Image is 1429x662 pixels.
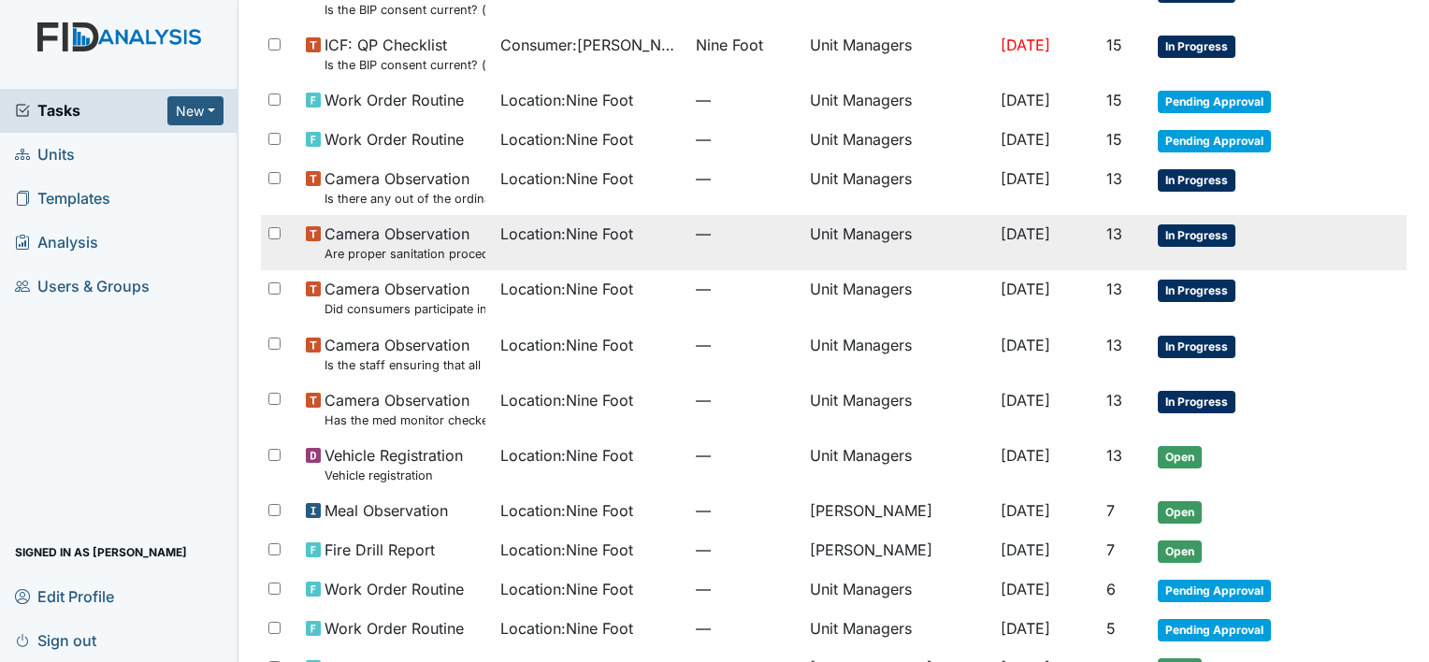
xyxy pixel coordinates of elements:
span: Signed in as [PERSON_NAME] [15,538,187,567]
small: Is there any out of the ordinary cell phone usage? [325,190,485,208]
small: Vehicle registration [325,467,463,484]
span: 7 [1106,540,1115,559]
span: Open [1158,540,1202,563]
span: — [696,499,795,522]
span: Location : Nine Foot [500,128,633,151]
span: Open [1158,501,1202,524]
span: — [696,89,795,111]
span: 7 [1106,501,1115,520]
small: Did consumers participate in family style dining? [325,300,485,318]
td: Unit Managers [802,270,993,325]
span: In Progress [1158,391,1235,413]
span: Consumer : [PERSON_NAME] [500,34,680,56]
small: Is the BIP consent current? (document the date, BIP number in the comment section) [325,56,485,74]
td: Unit Managers [802,26,993,81]
span: 13 [1106,446,1122,465]
span: Sign out [15,626,96,655]
span: Location : Nine Foot [500,444,633,467]
span: Location : Nine Foot [500,167,633,190]
span: Location : Nine Foot [500,499,633,522]
span: Camera Observation Are proper sanitation procedures followed? [325,223,485,263]
span: — [696,167,795,190]
span: 13 [1106,336,1122,354]
span: — [696,617,795,640]
button: New [167,96,224,125]
small: Is the BIP consent current? (document the date, BIP number in the comment section) [325,1,485,19]
span: Location : Nine Foot [500,578,633,600]
span: Work Order Routine [325,89,464,111]
span: [DATE] [1001,391,1050,410]
span: — [696,389,795,411]
span: In Progress [1158,36,1235,58]
span: [DATE] [1001,169,1050,188]
td: Unit Managers [802,570,993,610]
span: Location : Nine Foot [500,389,633,411]
span: — [696,539,795,561]
td: [PERSON_NAME] [802,531,993,570]
span: Location : Nine Foot [500,617,633,640]
small: Has the med monitor checked MAR and blister packs within the first hour? [325,411,485,429]
span: Pending Approval [1158,130,1271,152]
span: 13 [1106,169,1122,188]
span: In Progress [1158,280,1235,302]
span: Camera Observation Is there any out of the ordinary cell phone usage? [325,167,485,208]
span: 6 [1106,580,1116,598]
span: [DATE] [1001,130,1050,149]
span: 15 [1106,130,1122,149]
span: [DATE] [1001,446,1050,465]
span: Location : Nine Foot [500,539,633,561]
td: Unit Managers [802,121,993,160]
span: 15 [1106,36,1122,54]
span: Templates [15,184,110,213]
span: Work Order Routine [325,617,464,640]
span: In Progress [1158,336,1235,358]
span: [DATE] [1001,336,1050,354]
span: Camera Observation Is the staff ensuring that all MAR's have been reviewed and signed once ll med... [325,334,485,374]
span: Camera Observation Did consumers participate in family style dining? [325,278,485,318]
span: [DATE] [1001,224,1050,243]
span: — [696,334,795,356]
span: Camera Observation Has the med monitor checked MAR and blister packs within the first hour? [325,389,485,429]
span: Vehicle Registration Vehicle registration [325,444,463,484]
span: — [696,223,795,245]
span: Pending Approval [1158,91,1271,113]
a: Tasks [15,99,167,122]
span: In Progress [1158,224,1235,247]
span: Units [15,140,75,169]
span: Work Order Routine [325,578,464,600]
span: Location : Nine Foot [500,89,633,111]
td: Unit Managers [802,326,993,381]
span: Nine Foot [696,34,763,56]
td: Unit Managers [802,610,993,649]
td: Unit Managers [802,381,993,437]
td: [PERSON_NAME] [802,492,993,531]
span: Meal Observation [325,499,448,522]
span: — [696,578,795,600]
span: [DATE] [1001,580,1050,598]
td: Unit Managers [802,437,993,492]
span: Edit Profile [15,582,114,611]
span: Pending Approval [1158,580,1271,602]
span: Location : Nine Foot [500,278,633,300]
span: [DATE] [1001,619,1050,638]
span: Pending Approval [1158,619,1271,641]
span: 5 [1106,619,1116,638]
span: 13 [1106,224,1122,243]
span: In Progress [1158,169,1235,192]
span: 13 [1106,280,1122,298]
span: ICF: QP Checklist Is the BIP consent current? (document the date, BIP number in the comment section) [325,34,485,74]
span: — [696,278,795,300]
span: [DATE] [1001,540,1050,559]
span: Location : Nine Foot [500,223,633,245]
span: [DATE] [1001,91,1050,109]
span: Users & Groups [15,272,150,301]
span: 15 [1106,91,1122,109]
span: 13 [1106,391,1122,410]
span: [DATE] [1001,280,1050,298]
td: Unit Managers [802,81,993,121]
td: Unit Managers [802,215,993,270]
span: Fire Drill Report [325,539,435,561]
span: Location : Nine Foot [500,334,633,356]
span: [DATE] [1001,36,1050,54]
